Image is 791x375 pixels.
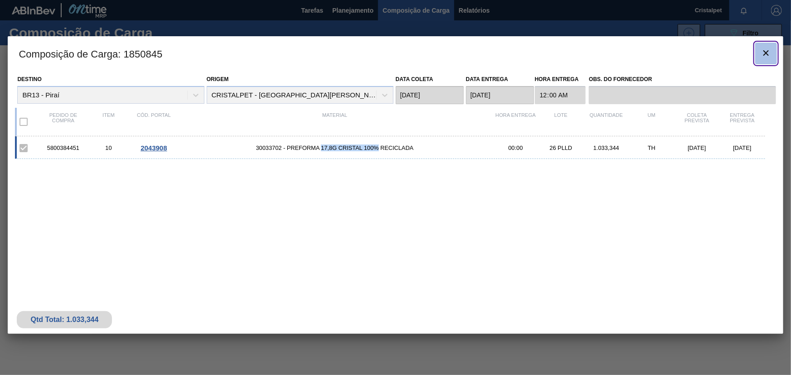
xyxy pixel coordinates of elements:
label: Obs. do Fornecedor [589,73,776,86]
div: 1.033,344 [584,144,629,151]
div: Quantidade [584,112,629,131]
div: 5800384451 [40,144,86,151]
div: Cód. Portal [131,112,176,131]
span: 30033702 - PREFORMA 17,8G CRISTAL 100% RECICLADA [176,144,493,151]
div: [DATE] [720,144,765,151]
div: 26 PLLD [539,144,584,151]
div: [DATE] [675,144,720,151]
div: Pedido de compra [40,112,86,131]
label: Data Entrega [466,76,508,82]
span: 2043908 [141,144,167,152]
label: Origem [207,76,229,82]
h3: Composição de Carga : 1850845 [8,36,783,71]
div: Lote [539,112,584,131]
div: 00:00 [493,144,539,151]
input: dd/mm/yyyy [466,86,534,104]
div: Hora Entrega [493,112,539,131]
div: Item [86,112,131,131]
label: Data coleta [396,76,433,82]
div: UM [629,112,675,131]
div: Qtd Total: 1.033,344 [24,316,105,324]
label: Destino [17,76,41,82]
div: Material [176,112,493,131]
div: Ir para o Pedido [131,144,176,152]
input: dd/mm/yyyy [396,86,464,104]
div: Coleta Prevista [675,112,720,131]
div: 10 [86,144,131,151]
div: Entrega Prevista [720,112,765,131]
label: Hora Entrega [535,73,586,86]
div: TH [629,144,675,151]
